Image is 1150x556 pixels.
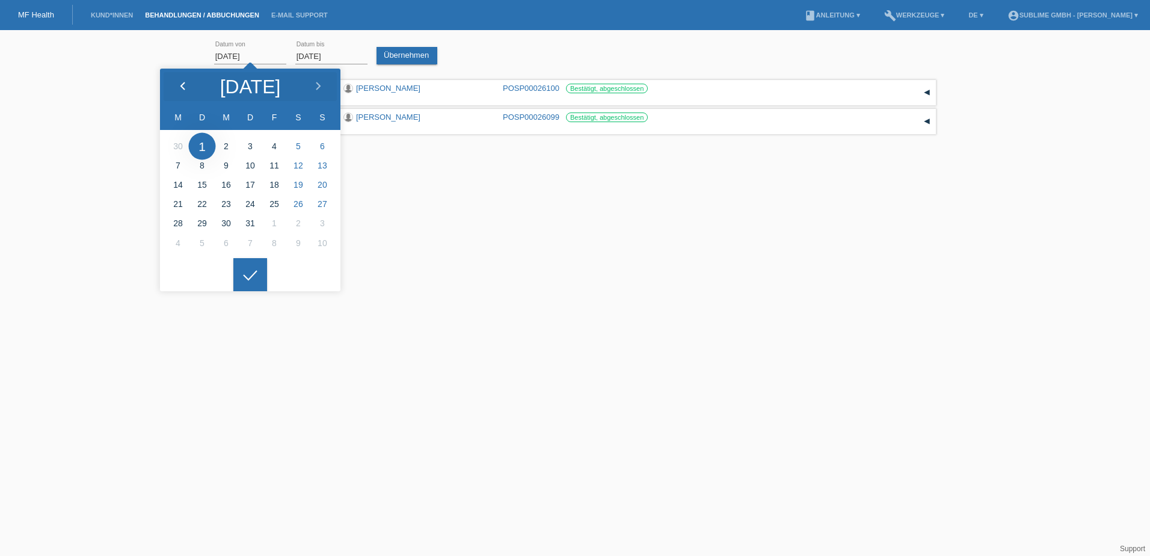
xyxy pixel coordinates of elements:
a: DE ▾ [962,11,989,19]
a: [PERSON_NAME] [356,113,420,122]
a: POSP00026100 [503,84,559,93]
a: POSP00026099 [503,113,559,122]
label: Bestätigt, abgeschlossen [566,84,648,93]
a: buildWerkzeuge ▾ [878,11,951,19]
div: auf-/zuklappen [918,84,936,102]
div: [DATE] [220,77,281,96]
a: Übernehmen [377,47,437,64]
a: account_circleSublime GmbH - [PERSON_NAME] ▾ [1001,11,1144,19]
a: MF Health [18,10,54,19]
a: Kund*innen [85,11,139,19]
i: book [804,10,816,22]
a: Support [1120,545,1145,553]
i: build [884,10,896,22]
a: [PERSON_NAME] [356,84,420,93]
div: auf-/zuklappen [918,113,936,131]
a: Behandlungen / Abbuchungen [139,11,265,19]
i: account_circle [1007,10,1019,22]
label: Bestätigt, abgeschlossen [566,113,648,122]
a: E-Mail Support [265,11,334,19]
a: bookAnleitung ▾ [798,11,866,19]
